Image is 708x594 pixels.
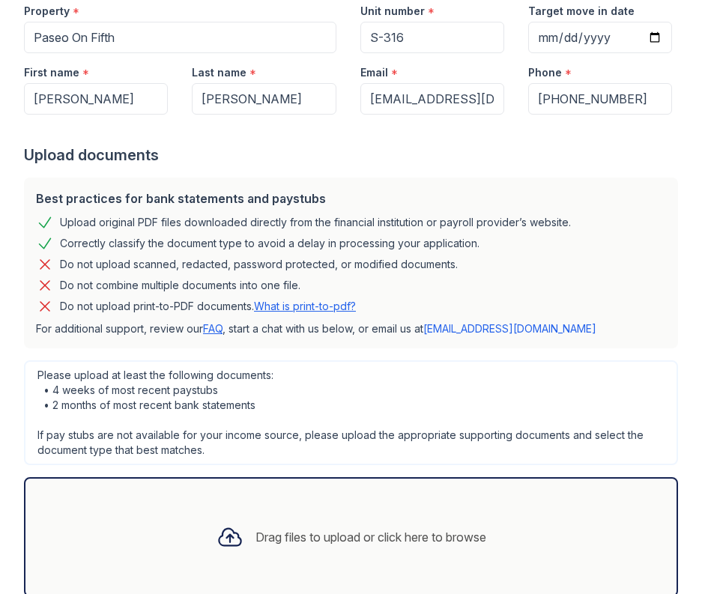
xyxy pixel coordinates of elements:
[24,145,684,166] div: Upload documents
[24,360,678,465] div: Please upload at least the following documents: • 4 weeks of most recent paystubs • 2 months of m...
[528,65,562,80] label: Phone
[423,322,596,335] a: [EMAIL_ADDRESS][DOMAIN_NAME]
[36,190,666,207] div: Best practices for bank statements and paystubs
[36,321,666,336] p: For additional support, review our , start a chat with us below, or email us at
[255,528,486,546] div: Drag files to upload or click here to browse
[360,4,425,19] label: Unit number
[192,65,246,80] label: Last name
[60,255,458,273] div: Do not upload scanned, redacted, password protected, or modified documents.
[60,299,356,314] p: Do not upload print-to-PDF documents.
[24,4,70,19] label: Property
[360,65,388,80] label: Email
[528,4,635,19] label: Target move in date
[254,300,356,312] a: What is print-to-pdf?
[60,234,479,252] div: Correctly classify the document type to avoid a delay in processing your application.
[60,276,300,294] div: Do not combine multiple documents into one file.
[24,65,79,80] label: First name
[203,322,223,335] a: FAQ
[60,213,571,231] div: Upload original PDF files downloaded directly from the financial institution or payroll provider’...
